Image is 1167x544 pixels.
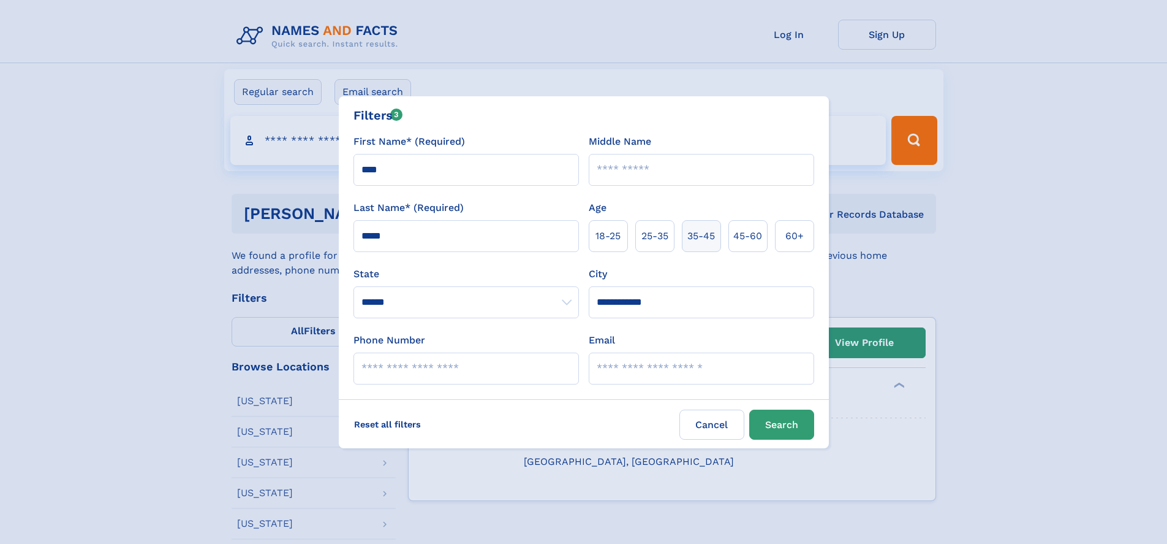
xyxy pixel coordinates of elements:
[687,229,715,243] span: 35‑45
[785,229,804,243] span: 60+
[679,410,744,440] label: Cancel
[641,229,668,243] span: 25‑35
[353,134,465,149] label: First Name* (Required)
[353,106,403,125] div: Filters
[733,229,762,243] span: 45‑60
[595,229,621,243] span: 18‑25
[346,410,429,439] label: Reset all filters
[589,333,615,348] label: Email
[749,410,814,440] button: Search
[589,267,607,282] label: City
[353,333,425,348] label: Phone Number
[353,201,464,215] label: Last Name* (Required)
[353,267,579,282] label: State
[589,201,606,215] label: Age
[589,134,651,149] label: Middle Name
